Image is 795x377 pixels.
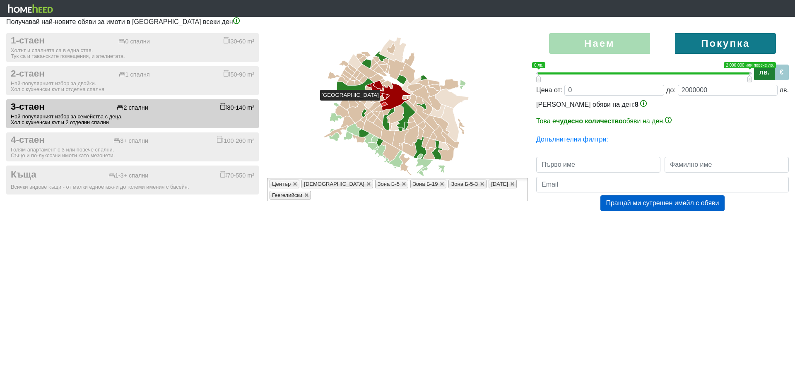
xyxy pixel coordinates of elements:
[536,85,562,95] div: Цена от:
[780,85,789,95] div: лв.
[536,177,789,192] input: Email
[536,136,608,143] a: Допълнителни филтри:
[11,68,45,79] span: 2-стаен
[117,104,148,111] div: 2 спални
[635,101,638,108] span: 8
[217,136,254,144] div: 100-260 m²
[665,157,789,173] input: Фамилно име
[536,100,789,126] div: [PERSON_NAME] обяви на ден:
[675,33,776,54] label: Покупка
[220,103,254,111] div: 80-140 m²
[11,48,254,59] div: Холът и спалнята са в една стая. Тук са и таванските помещения, и ателиетата.
[6,66,259,95] button: 2-стаен 1 спалня 50-90 m² Най-популярният избор за двойки.Хол с кухненски кът и отделна спалня
[6,99,259,128] button: 3-стаен 2 спални 80-140 m² Най-популярният избор за семейства с деца.Хол с кухненски кът и 2 отде...
[113,137,148,144] div: 3+ спални
[754,65,775,80] label: лв.
[220,171,254,179] div: 70-550 m²
[11,81,254,92] div: Най-популярният избор за двойки. Хол с кухненски кът и отделна спалня
[549,33,650,54] label: Наем
[11,169,36,180] span: Къща
[11,134,45,146] span: 4-стаен
[11,147,254,158] div: Голям апартамент с 3 или повече спални. Също и по-луксозни имоти като мезонети.
[11,101,45,113] span: 3-стаен
[6,132,259,161] button: 4-стаен 3+ спални 100-260 m² Голям апартамент с 3 или повече спални.Също и по-луксозни имоти като...
[666,85,676,95] div: до:
[665,117,672,123] img: info-3.png
[224,70,254,78] div: 50-90 m²
[118,38,149,45] div: 0 спални
[272,192,302,198] span: Гевгелийски
[224,37,254,45] div: 30-60 m²
[640,100,647,107] img: info-3.png
[119,71,150,78] div: 1 спалня
[532,62,545,68] span: 0 лв.
[413,181,438,187] span: Зона Б-19
[11,184,254,190] div: Всички видове къщи - от малки едноетажни до големи имения с басейн.
[272,181,291,187] span: Център
[451,181,478,187] span: Зона Б-5-3
[491,181,508,187] span: [DATE]
[378,181,400,187] span: Зона Б-5
[233,17,240,24] img: info-3.png
[6,33,259,62] button: 1-стаен 0 спални 30-60 m² Холът и спалнята са в една стая.Тук са и таванските помещения, и ателие...
[556,118,623,125] b: чудесно количество
[11,35,45,46] span: 1-стаен
[108,172,149,179] div: 1-3+ спални
[724,62,776,68] span: 2 000 000 или повече лв.
[6,166,259,195] button: Къща 1-3+ спални 70-550 m² Всички видове къщи - от малки едноетажни до големи имения с басейн.
[304,181,364,187] span: [DEMOGRAPHIC_DATA]
[536,116,789,126] p: Това е обяви на ден.
[6,17,789,27] p: Получавай най-новите обяви за имоти в [GEOGRAPHIC_DATA] всеки ден
[11,114,254,125] div: Най-популярният избор за семейства с деца. Хол с кухненски кът и 2 отделни спални
[536,157,660,173] input: Първо име
[600,195,724,211] button: Пращай ми сутрешен имейл с обяви
[774,65,789,80] label: €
